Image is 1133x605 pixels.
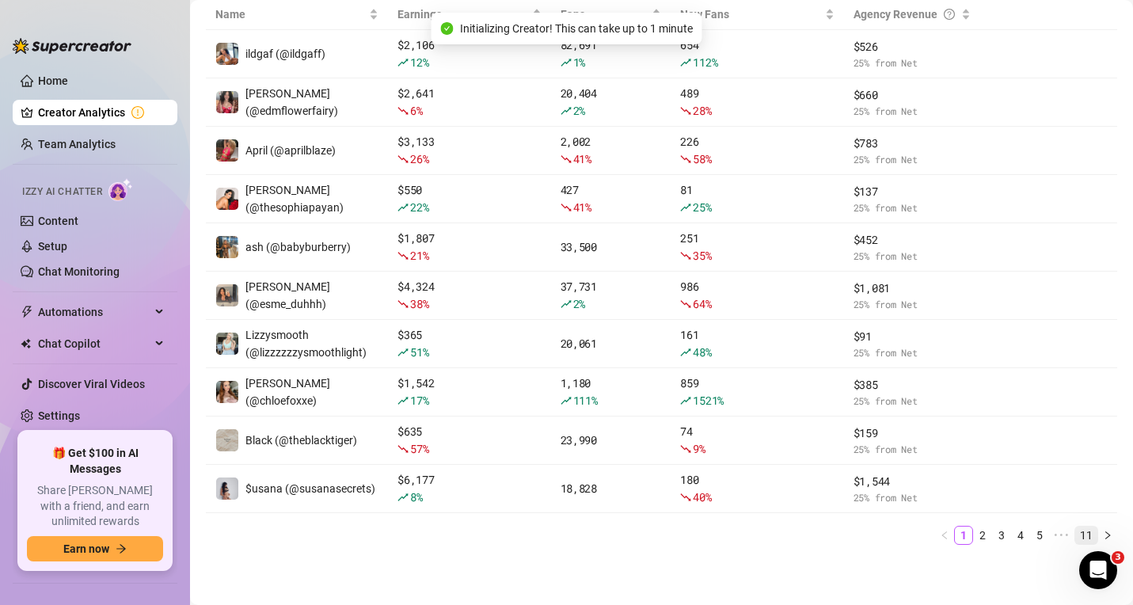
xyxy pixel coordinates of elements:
[1103,531,1112,540] span: right
[63,542,109,555] span: Earn now
[693,393,724,408] span: 1521 %
[216,429,238,451] img: Black (@theblacktiger)
[1098,526,1117,545] li: Next Page
[561,480,662,497] div: 18,828
[561,278,662,313] div: 37,731
[38,265,120,278] a: Chat Monitoring
[1012,527,1029,544] a: 4
[397,443,409,455] span: fall
[954,526,973,545] li: 1
[693,489,711,504] span: 40 %
[561,85,662,120] div: 20,404
[245,377,330,407] span: [PERSON_NAME] (@chloefoxxe)
[410,393,428,408] span: 17 %
[245,184,344,214] span: [PERSON_NAME] (@thesophiapayan)
[38,240,67,253] a: Setup
[397,492,409,503] span: rise
[27,483,163,530] span: Share [PERSON_NAME] with a friend, and earn unlimited rewards
[854,38,971,55] span: $ 526
[935,526,954,545] li: Previous Page
[397,85,541,120] div: $ 2,641
[216,188,238,210] img: Sophia (@thesophiapayan)
[680,85,834,120] div: 489
[993,527,1010,544] a: 3
[573,103,585,118] span: 2 %
[854,104,971,119] span: 25 % from Net
[680,471,834,506] div: 180
[561,133,662,168] div: 2,002
[397,250,409,261] span: fall
[216,43,238,65] img: ildgaf (@ildgaff)
[216,478,238,500] img: $usana (@susanasecrets)
[573,151,591,166] span: 41 %
[1075,527,1097,544] a: 11
[38,378,145,390] a: Discover Viral Videos
[441,22,454,35] span: check-circle
[1098,526,1117,545] button: right
[992,526,1011,545] li: 3
[1049,526,1074,545] li: Next 5 Pages
[397,202,409,213] span: rise
[561,432,662,449] div: 23,990
[944,6,955,23] span: question-circle
[573,200,591,215] span: 41 %
[38,299,150,325] span: Automations
[38,409,80,422] a: Settings
[561,154,572,165] span: fall
[245,434,357,447] span: Black (@theblacktiger)
[854,297,971,312] span: 25 % from Net
[397,375,541,409] div: $ 1,542
[410,55,428,70] span: 12 %
[397,36,541,71] div: $ 2,106
[854,200,971,215] span: 25 % from Net
[410,200,428,215] span: 22 %
[680,326,834,361] div: 161
[397,299,409,310] span: fall
[693,248,711,263] span: 35 %
[680,395,691,406] span: rise
[108,178,133,201] img: AI Chatter
[397,181,541,216] div: $ 550
[216,284,238,306] img: Esmeralda (@esme_duhhh)
[397,57,409,68] span: rise
[216,91,238,113] img: Aaliyah (@edmflowerfairy)
[561,395,572,406] span: rise
[27,446,163,477] span: 🎁 Get $100 in AI Messages
[680,57,691,68] span: rise
[561,238,662,256] div: 33,500
[1079,551,1117,589] iframe: Intercom live chat
[1074,526,1098,545] li: 11
[460,20,693,37] span: Initializing Creator! This can take up to 1 minute
[561,36,662,71] div: 82,691
[410,248,428,263] span: 21 %
[27,536,163,561] button: Earn nowarrow-right
[410,441,428,456] span: 57 %
[680,36,834,71] div: 654
[410,344,428,360] span: 51 %
[573,393,598,408] span: 111 %
[38,100,165,125] a: Creator Analytics exclamation-circle
[1030,526,1049,545] li: 5
[854,6,959,23] div: Agency Revenue
[245,482,375,495] span: $usana (@susanasecrets)
[38,74,68,87] a: Home
[693,344,711,360] span: 48 %
[854,376,971,394] span: $ 385
[854,345,971,360] span: 25 % from Net
[854,490,971,505] span: 25 % from Net
[561,181,662,216] div: 427
[410,296,428,311] span: 38 %
[13,38,131,54] img: logo-BBDzfeDw.svg
[216,333,238,355] img: Lizzysmooth (@lizzzzzzysmoothlight)
[854,394,971,409] span: 25 % from Net
[693,441,705,456] span: 9 %
[561,335,662,352] div: 20,061
[680,347,691,358] span: rise
[854,249,971,264] span: 25 % from Net
[935,526,954,545] button: left
[397,395,409,406] span: rise
[410,103,422,118] span: 6 %
[245,48,325,60] span: ildgaf (@ildgaff)
[561,105,572,116] span: rise
[1011,526,1030,545] li: 4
